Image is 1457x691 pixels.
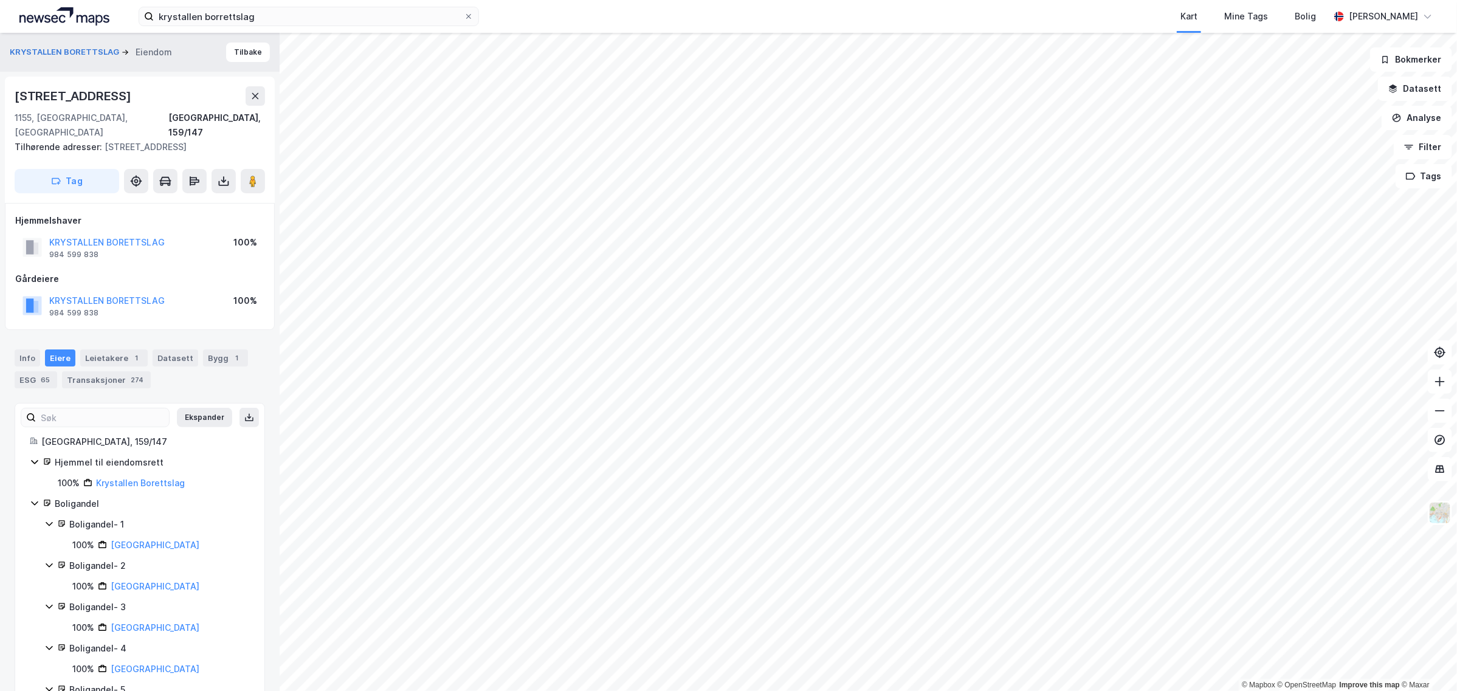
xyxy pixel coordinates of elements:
div: Bygg [203,349,248,366]
div: 1155, [GEOGRAPHIC_DATA], [GEOGRAPHIC_DATA] [15,111,168,140]
div: Transaksjoner [62,371,151,388]
div: 984 599 838 [49,250,98,260]
a: Krystallen Borettslag [96,478,185,488]
div: Eiendom [136,45,172,60]
div: 274 [128,374,146,386]
div: Boligandel - 3 [69,600,250,614]
img: Z [1428,501,1452,524]
div: Gårdeiere [15,272,264,286]
div: Hjemmelshaver [15,213,264,228]
div: 1 [231,352,243,364]
input: Søk [36,408,169,427]
a: [GEOGRAPHIC_DATA] [111,540,199,550]
div: Datasett [153,349,198,366]
div: 65 [38,374,52,386]
div: 100% [58,476,80,490]
div: Leietakere [80,349,148,366]
div: Kontrollprogram for chat [1396,633,1457,691]
div: [GEOGRAPHIC_DATA], 159/147 [41,435,250,449]
div: 100% [72,662,94,676]
div: 100% [233,235,257,250]
button: Datasett [1378,77,1452,101]
div: 100% [233,294,257,308]
div: Boligandel - 1 [69,517,250,532]
div: Eiere [45,349,75,366]
a: [GEOGRAPHIC_DATA] [111,664,199,674]
div: 100% [72,579,94,594]
div: Info [15,349,40,366]
div: Mine Tags [1224,9,1268,24]
div: 100% [72,621,94,635]
button: Analyse [1382,106,1452,130]
div: Boligandel - 4 [69,641,250,656]
div: [STREET_ADDRESS] [15,140,255,154]
div: [PERSON_NAME] [1349,9,1418,24]
button: KRYSTALLEN BORETTSLAG [10,46,122,58]
button: Tilbake [226,43,270,62]
button: Bokmerker [1370,47,1452,72]
div: 1 [131,352,143,364]
a: [GEOGRAPHIC_DATA] [111,622,199,633]
div: Kart [1180,9,1197,24]
div: Hjemmel til eiendomsrett [55,455,250,470]
button: Filter [1394,135,1452,159]
a: OpenStreetMap [1278,681,1337,689]
div: 984 599 838 [49,308,98,318]
div: Bolig [1295,9,1316,24]
div: 100% [72,538,94,552]
span: Tilhørende adresser: [15,142,105,152]
a: Mapbox [1242,681,1275,689]
img: logo.a4113a55bc3d86da70a041830d287a7e.svg [19,7,109,26]
div: Boligandel - 2 [69,559,250,573]
button: Tags [1396,164,1452,188]
button: Tag [15,169,119,193]
a: Improve this map [1340,681,1400,689]
a: [GEOGRAPHIC_DATA] [111,581,199,591]
input: Søk på adresse, matrikkel, gårdeiere, leietakere eller personer [154,7,464,26]
div: [GEOGRAPHIC_DATA], 159/147 [168,111,265,140]
button: Ekspander [177,408,232,427]
iframe: Chat Widget [1396,633,1457,691]
div: Boligandel [55,497,250,511]
div: ESG [15,371,57,388]
div: [STREET_ADDRESS] [15,86,134,106]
